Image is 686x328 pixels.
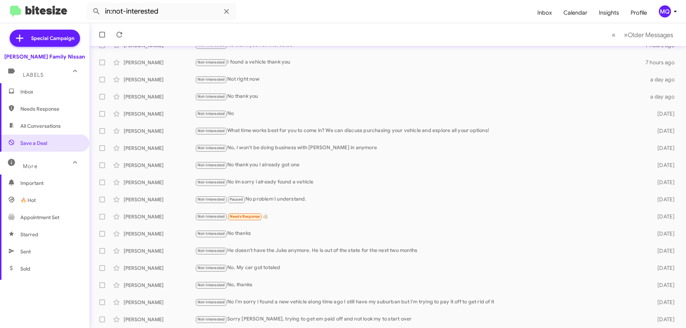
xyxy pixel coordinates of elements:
div: [DATE] [646,247,680,254]
div: [PERSON_NAME] [124,162,195,169]
div: [PERSON_NAME] [124,316,195,323]
div: 7 hours ago [646,59,680,66]
span: Not-Interested [198,300,225,304]
div: No I'm sorry I found a new vehicle along time ago I still have my suburban but I'm trying to pay ... [195,298,646,306]
span: Not-Interested [198,317,225,322]
div: [DATE] [646,110,680,117]
div: What time works best for you to come in? We can discuss purchasing your vehicle and explore all y... [195,127,646,135]
a: Special Campaign [10,30,80,47]
nav: Page navigation example [608,27,677,42]
span: 🔥 Hot [20,197,36,204]
div: [PERSON_NAME] [124,230,195,237]
a: Inbox [532,2,558,23]
span: Paused [230,197,243,202]
div: [PERSON_NAME] [124,264,195,272]
div: [PERSON_NAME] Family Nissan [4,53,85,60]
div: MQ [659,5,671,17]
span: Sold [20,265,30,272]
div: [DATE] [646,264,680,272]
input: Search [86,3,237,20]
div: a day ago [646,76,680,83]
div: [DATE] [646,179,680,186]
div: [PERSON_NAME] [124,282,195,289]
div: [DATE] [646,316,680,323]
div: a day ago [646,93,680,100]
span: Not-Interested [198,214,225,219]
a: Profile [625,2,653,23]
span: Older Messages [628,31,673,39]
span: Not-Interested [198,231,225,236]
span: » [624,30,628,39]
div: No thank you I already got one [195,161,646,169]
div: [DATE] [646,196,680,203]
div: [PERSON_NAME] [124,299,195,306]
button: MQ [653,5,678,17]
span: Not-Interested [198,266,225,270]
span: Not-Interested [198,163,225,167]
span: Not-Interested [198,94,225,99]
span: Not-Interested [198,128,225,133]
div: [DATE] [646,127,680,135]
div: 👍🏼 [195,212,646,221]
span: Appointment Set [20,214,59,221]
div: [PERSON_NAME] [124,213,195,220]
div: [DATE] [646,213,680,220]
span: Inbox [20,88,81,95]
div: [PERSON_NAME] [124,127,195,135]
div: [DATE] [646,162,680,169]
div: [PERSON_NAME] [124,59,195,66]
span: Not-Interested [198,77,225,82]
span: All Conversations [20,122,61,130]
span: More [23,163,38,170]
div: No thanks [195,229,646,238]
span: Not-Interested [198,248,225,253]
span: Needs Response [20,105,81,112]
span: Important [20,180,81,187]
div: [DATE] [646,282,680,289]
div: No problem I understand. [195,195,646,203]
div: I found a vehicle thank you [195,58,646,66]
span: Not-Interested [198,180,225,185]
span: Not-Interested [198,197,225,202]
div: Sorry [PERSON_NAME], trying to get em paid off and not look my to start over [195,315,646,323]
a: Insights [593,2,625,23]
div: [PERSON_NAME] [124,179,195,186]
div: No, I won't be doing business with [PERSON_NAME] in anymore [195,144,646,152]
span: Save a Deal [20,140,47,147]
span: Needs Response [230,214,260,219]
div: No thank you [195,92,646,101]
div: [PERSON_NAME] [124,76,195,83]
button: Next [620,27,677,42]
div: No, thanks [195,281,646,289]
div: [PERSON_NAME] [124,110,195,117]
span: Labels [23,72,44,78]
div: [PERSON_NAME] [124,93,195,100]
div: [DATE] [646,230,680,237]
span: Special Campaign [31,35,74,42]
div: [PERSON_NAME] [124,247,195,254]
span: Starred [20,231,38,238]
div: No. My car got totaled [195,264,646,272]
a: Calendar [558,2,593,23]
div: [DATE] [646,145,680,152]
div: No im sorry i already found a vehicle [195,178,646,186]
span: Sent [20,248,31,255]
div: Not right now [195,75,646,84]
span: Not-Interested [198,146,225,150]
span: Not-Interested [198,283,225,287]
span: Not-Interested [198,60,225,65]
div: [PERSON_NAME] [124,196,195,203]
button: Previous [607,27,620,42]
div: [DATE] [646,299,680,306]
div: [PERSON_NAME] [124,145,195,152]
span: « [612,30,616,39]
div: He doesn't have the Juke anymore. He is out of the state for the next two months [195,247,646,255]
div: No [195,110,646,118]
span: Not-Interested [198,111,225,116]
